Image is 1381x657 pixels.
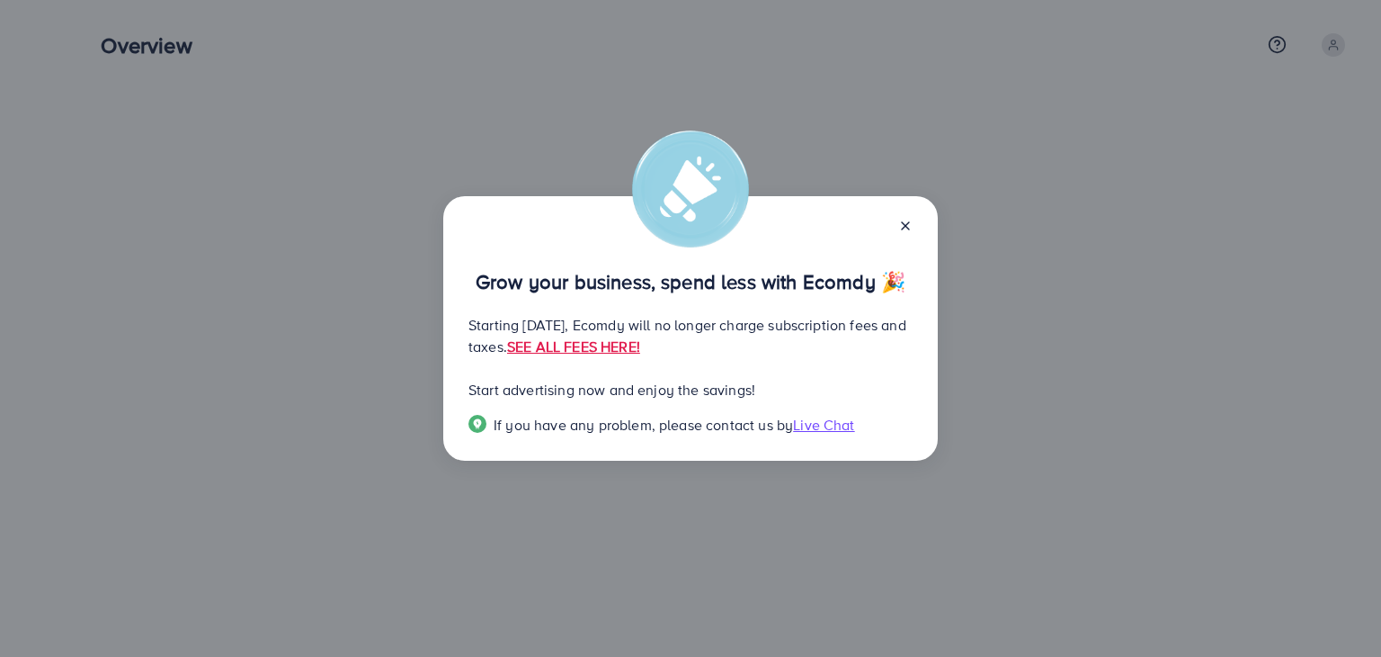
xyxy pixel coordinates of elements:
[793,415,854,435] span: Live Chat
[468,271,913,292] p: Grow your business, spend less with Ecomdy 🎉
[468,415,486,433] img: Popup guide
[494,415,793,435] span: If you have any problem, please contact us by
[507,337,640,356] a: SEE ALL FEES HERE!
[468,314,913,357] p: Starting [DATE], Ecomdy will no longer charge subscription fees and taxes.
[468,379,913,400] p: Start advertising now and enjoy the savings!
[632,130,749,247] img: alert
